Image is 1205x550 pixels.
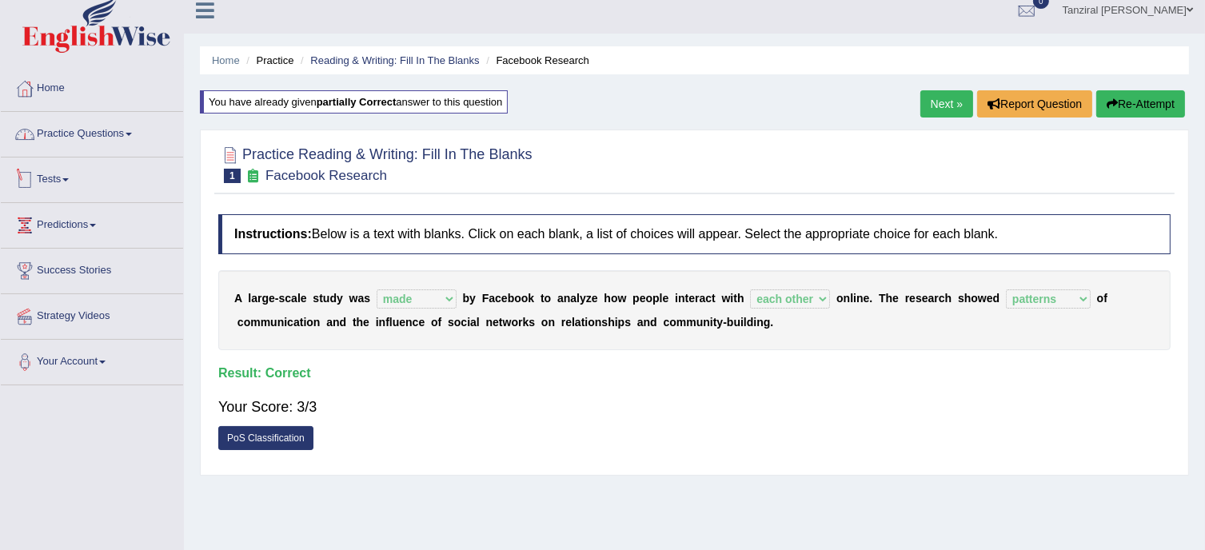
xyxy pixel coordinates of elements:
a: Predictions [1,203,183,243]
b: o [521,292,529,305]
b: y [580,292,586,305]
b: e [399,316,405,329]
b: l [660,292,663,305]
b: m [250,316,260,329]
b: n [644,316,651,329]
h4: Below is a text with blanks. Click on each blank, a list of choices will appear. Select the appro... [218,214,1171,254]
b: a [326,316,333,329]
b: a [570,292,577,305]
b: n [678,292,685,305]
b: n [844,292,851,305]
b: a [557,292,564,305]
b: w [349,292,358,305]
b: a [357,292,364,305]
b: y [469,292,476,305]
b: r [257,292,261,305]
b: e [640,292,646,305]
button: Re-Attempt [1096,90,1185,118]
b: partially correct [317,96,397,108]
b: e [663,292,669,305]
b: e [363,316,369,329]
b: i [730,292,733,305]
b: s [601,316,608,329]
b: - [723,316,727,329]
b: y [716,316,723,329]
b: t [685,292,689,305]
b: p [618,316,625,329]
b: f [1103,292,1107,305]
b: c [285,292,291,305]
b: a [637,316,644,329]
b: s [279,292,285,305]
b: n [277,316,285,329]
a: PoS Classification [218,426,313,450]
b: u [270,316,277,329]
b: a [928,292,935,305]
b: n [703,316,710,329]
b: s [916,292,922,305]
b: e [987,292,993,305]
b: o [1097,292,1104,305]
b: a [291,292,297,305]
b: c [664,316,670,329]
b: e [565,316,572,329]
b: d [340,316,347,329]
b: w [722,292,731,305]
b: d [993,292,1000,305]
div: You have already given answer to this question [200,90,508,114]
b: i [303,316,306,329]
b: f [438,316,442,329]
b: o [971,292,978,305]
b: o [611,292,618,305]
b: r [934,292,938,305]
b: u [323,292,330,305]
b: y [337,292,343,305]
small: Exam occurring question [245,169,261,184]
b: h [945,292,952,305]
b: s [364,292,370,305]
b: r [905,292,909,305]
b: c [705,292,712,305]
b: m [676,316,686,329]
b: i [615,316,618,329]
b: r [518,316,522,329]
b: h [608,316,615,329]
a: Reading & Writing: Fill In The Blanks [310,54,479,66]
li: Facebook Research [482,53,589,68]
b: c [495,292,501,305]
span: 1 [224,169,241,183]
b: o [541,316,549,329]
b: i [710,316,713,329]
b: s [624,316,631,329]
b: t [712,292,716,305]
b: i [675,292,678,305]
b: F [482,292,489,305]
b: s [448,316,454,329]
div: Your Score: 3/3 [218,388,1171,426]
b: A [234,292,242,305]
b: c [237,316,244,329]
b: e [301,292,307,305]
b: l [572,316,575,329]
b: a [293,316,300,329]
b: d [329,292,337,305]
a: Home [212,54,240,66]
b: o [244,316,251,329]
h4: Result: [218,366,1171,381]
b: c [413,316,419,329]
b: t [300,316,304,329]
b: n [856,292,864,305]
b: s [958,292,964,305]
b: d [747,316,754,329]
b: e [592,292,598,305]
b: a [470,316,477,329]
b: l [577,292,580,305]
b: e [501,292,508,305]
b: m [686,316,696,329]
b: l [248,292,251,305]
b: h [604,292,611,305]
b: l [477,316,480,329]
b: a [251,292,257,305]
b: l [389,316,393,329]
b: t [733,292,737,305]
